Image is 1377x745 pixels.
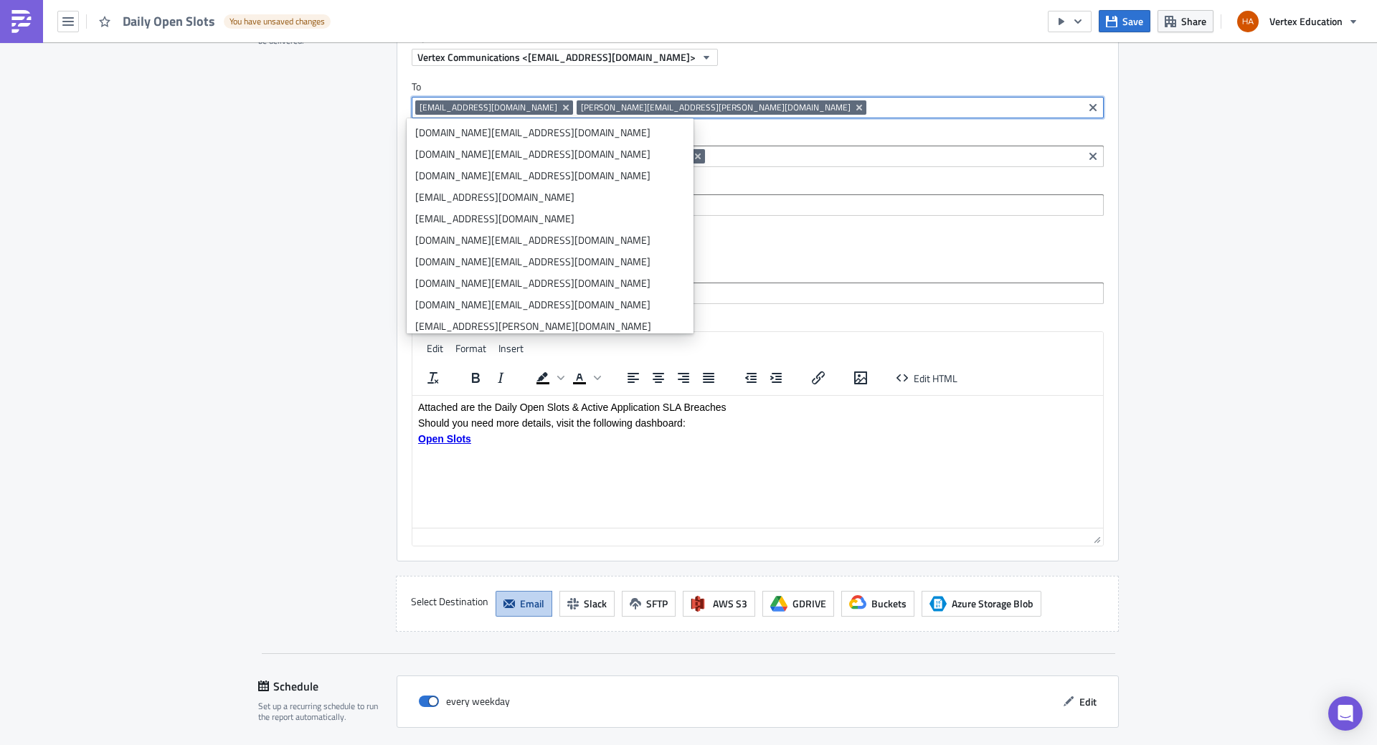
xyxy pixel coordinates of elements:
span: Daily Open Slots [123,13,217,29]
button: Remove Tag [560,100,573,115]
button: Decrease indent [739,368,763,388]
img: PushMetrics [10,10,33,33]
span: Azure Storage Blob [929,595,947,612]
button: Insert/edit image [848,368,873,388]
button: Clear formatting [421,368,445,388]
span: SFTP [646,596,668,611]
span: Save [1122,14,1143,29]
span: Edit [427,341,443,356]
span: Edit HTML [914,370,957,385]
button: Align center [646,368,671,388]
div: [DOMAIN_NAME][EMAIL_ADDRESS][DOMAIN_NAME] [415,169,685,183]
span: [EMAIL_ADDRESS][DOMAIN_NAME] [420,102,557,113]
div: [DOMAIN_NAME][EMAIL_ADDRESS][DOMAIN_NAME] [415,233,685,247]
ul: selectable options [407,118,694,333]
div: Set up a recurring schedule to run the report automatically. [258,701,387,723]
span: Format [455,341,486,356]
button: Azure Storage BlobAzure Storage Blob [922,591,1041,617]
div: Background color [531,368,567,388]
button: Align right [671,368,696,388]
span: Email [520,596,544,611]
span: AWS S3 [713,596,747,611]
span: [PERSON_NAME][EMAIL_ADDRESS][PERSON_NAME][DOMAIN_NAME] [581,102,851,113]
div: Schedule [258,675,397,697]
button: Justify [696,368,721,388]
button: Clear selected items [1084,99,1102,116]
button: AWS S3 [683,591,755,617]
span: You have unsaved changes [229,16,325,27]
label: BCC [412,178,1104,191]
label: To [412,80,1104,93]
span: Vertex Communications <[EMAIL_ADDRESS][DOMAIN_NAME]> [417,49,696,65]
div: Text color [567,368,603,388]
div: [DOMAIN_NAME][EMAIL_ADDRESS][DOMAIN_NAME] [415,255,685,269]
button: Buckets [841,591,914,617]
iframe: Rich Text Area [412,396,1103,528]
span: Buckets [871,596,907,611]
button: Insert/edit link [806,368,831,388]
button: Edit [1056,691,1104,713]
button: Vertex Education [1229,6,1366,37]
span: Azure Storage Blob [952,596,1033,611]
button: GDRIVE [762,591,834,617]
button: Align left [621,368,645,388]
span: Insert [498,341,524,356]
div: [EMAIL_ADDRESS][DOMAIN_NAME] [415,212,685,226]
span: Edit [1079,694,1097,709]
button: Save [1099,10,1150,32]
span: GDRIVE [792,596,826,611]
img: Avatar [1236,9,1260,34]
button: Edit HTML [891,368,963,388]
button: Increase indent [764,368,788,388]
button: Slack [559,591,615,617]
div: [DOMAIN_NAME][EMAIL_ADDRESS][DOMAIN_NAME] [415,147,685,161]
label: From [412,32,1118,45]
label: Select Destination [411,591,488,612]
span: Vertex Education [1269,14,1343,29]
div: Open Intercom Messenger [1328,696,1363,731]
div: every weekday [419,691,510,712]
label: Message [412,315,1104,328]
button: Clear selected items [1084,148,1102,165]
button: Email [496,591,552,617]
button: SFTP [622,591,676,617]
div: Define where should your report be delivered. [258,24,379,47]
div: [EMAIL_ADDRESS][DOMAIN_NAME] [415,190,685,204]
span: Slack [584,596,607,611]
div: [DOMAIN_NAME][EMAIL_ADDRESS][DOMAIN_NAME] [415,276,685,290]
button: Italic [488,368,513,388]
button: Remove Tag [853,100,866,115]
label: Subject [412,266,1104,279]
button: Share [1158,10,1213,32]
div: [DOMAIN_NAME][EMAIL_ADDRESS][DOMAIN_NAME] [415,125,685,140]
span: Share [1181,14,1206,29]
button: Remove Tag [692,149,705,163]
button: Vertex Communications <[EMAIL_ADDRESS][DOMAIN_NAME]> [412,49,718,66]
button: Bold [463,368,488,388]
input: Select em ail add ress [415,198,1099,212]
div: Resize [1088,528,1103,546]
label: CC [412,129,1104,142]
div: [DOMAIN_NAME][EMAIL_ADDRESS][DOMAIN_NAME] [415,298,685,312]
div: [EMAIL_ADDRESS][PERSON_NAME][DOMAIN_NAME] [415,319,685,333]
